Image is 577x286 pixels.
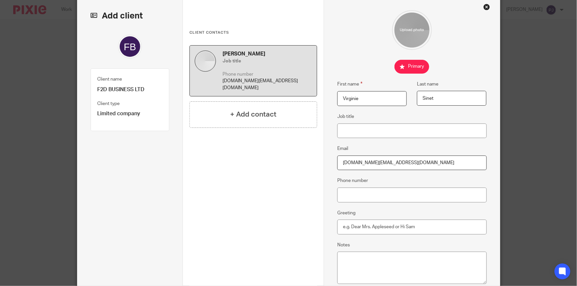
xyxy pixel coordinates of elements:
label: Greeting [337,210,355,216]
p: F2D BUSINESS LTD [98,86,163,93]
input: e.g. Dear Mrs. Appleseed or Hi Sam [337,220,487,234]
img: svg%3E [118,35,142,58]
p: [DOMAIN_NAME][EMAIL_ADDRESS][DOMAIN_NAME] [223,78,312,91]
p: Limited company [98,110,163,117]
label: Client name [98,76,122,83]
div: Close this dialog window [483,4,490,10]
h4: + Add contact [230,109,276,120]
h2: Add client [91,10,170,21]
label: First name [337,80,362,88]
h5: Job title [223,58,312,64]
label: Email [337,145,348,152]
label: Notes [337,242,350,248]
label: Phone number [337,177,368,184]
img: default.jpg [195,51,216,72]
h4: [PERSON_NAME] [223,51,312,57]
label: Last name [417,81,438,88]
p: Phone number [223,71,312,78]
label: Job title [337,113,354,120]
h3: Client contacts [189,30,317,35]
label: Client type [98,100,120,107]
